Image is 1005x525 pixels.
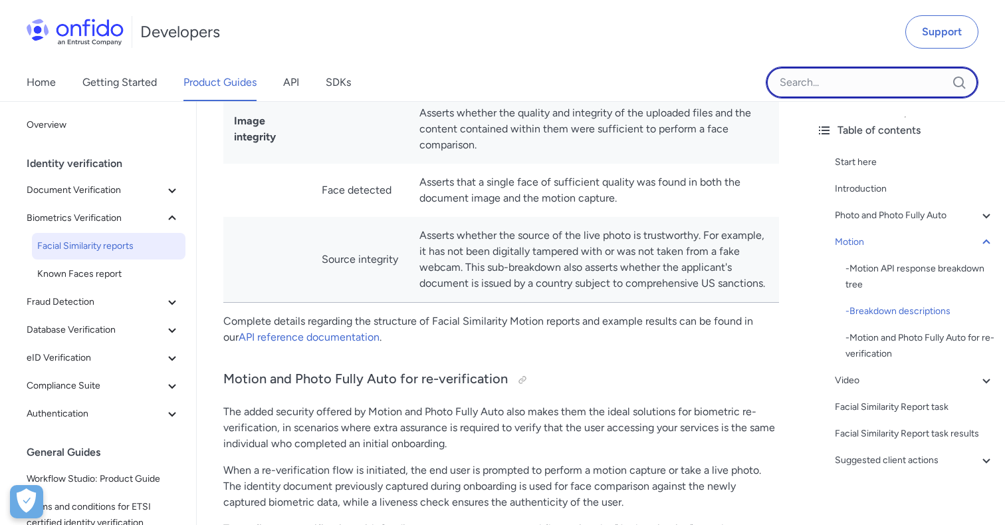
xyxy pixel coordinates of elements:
p: When a re-verification flow is initiated, the end user is prompted to perform a motion capture or... [223,462,779,510]
button: Fraud Detection [21,289,185,315]
a: Support [905,15,978,49]
div: - Breakdown descriptions [845,303,994,319]
a: SDKs [326,64,351,101]
a: API reference documentation [239,331,380,343]
div: Cookie Preferences [10,485,43,518]
span: Biometrics Verification [27,210,164,226]
img: Onfido Logo [27,19,124,45]
a: Facial Similarity reports [32,233,185,260]
div: General Guides [27,439,191,466]
a: Getting Started [82,64,157,101]
a: API [283,64,299,101]
a: Home [27,64,56,101]
a: Facial Similarity Report task [835,399,994,415]
div: Table of contents [816,122,994,138]
a: Suggested client actions [835,452,994,468]
a: Video [835,373,994,389]
a: -Motion API response breakdown tree [845,261,994,293]
input: Onfido search input field [766,67,978,98]
span: Database Verification [27,322,164,338]
h3: Motion and Photo Fully Auto for re-verification [223,369,779,391]
span: Overview [27,117,180,133]
p: Complete details regarding the structure of Facial Similarity Motion reports and example results ... [223,313,779,345]
strong: Image integrity [234,114,276,143]
div: - Motion API response breakdown tree [845,261,994,293]
a: Start here [835,154,994,170]
p: The added security offered by Motion and Photo Fully Auto also makes them the ideal solutions for... [223,404,779,452]
a: Workflow Studio: Product Guide [21,466,185,492]
span: Known Faces report [37,266,180,282]
td: Face detected [311,164,409,217]
a: Introduction [835,181,994,197]
span: Compliance Suite [27,378,164,394]
span: Fraud Detection [27,294,164,310]
div: - Motion and Photo Fully Auto for re-verification [845,330,994,362]
button: Authentication [21,401,185,427]
td: Asserts whether the source of the live photo is trustworthy. For example, it has not been digital... [409,217,779,303]
span: Facial Similarity reports [37,238,180,254]
button: eID Verification [21,345,185,371]
button: Biometrics Verification [21,205,185,232]
button: Compliance Suite [21,373,185,399]
span: Authentication [27,406,164,422]
td: Source integrity [311,217,409,303]
h1: Developers [140,21,220,43]
span: Document Verification [27,182,164,198]
a: -Breakdown descriptions [845,303,994,319]
button: Open Preferences [10,485,43,518]
span: Workflow Studio: Product Guide [27,471,180,487]
a: -Motion and Photo Fully Auto for re-verification [845,330,994,362]
a: Product Guides [183,64,257,101]
a: Photo and Photo Fully Auto [835,208,994,224]
div: Identity verification [27,150,191,177]
a: Facial Similarity Report task results [835,426,994,442]
span: eID Verification [27,350,164,366]
button: Document Verification [21,177,185,204]
button: Database Verification [21,317,185,343]
td: Asserts whether the quality and integrity of the uploaded files and the content contained within ... [409,94,779,164]
a: Motion [835,234,994,250]
td: Asserts that a single face of sufficient quality was found in both the document image and the mot... [409,164,779,217]
a: Overview [21,112,185,138]
a: Known Faces report [32,261,185,287]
